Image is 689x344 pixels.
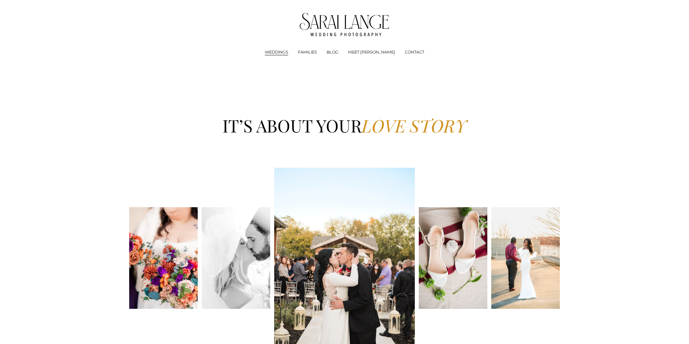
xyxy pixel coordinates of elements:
a: MEET [PERSON_NAME] [348,49,395,56]
em: LOVE STORY [362,114,467,137]
a: BLOG [327,49,338,56]
a: FAMILIES [298,49,317,56]
span: IT’S ABOUT YOUR [222,114,362,137]
span: WEDDINGS [265,49,288,56]
a: folder dropdown [265,49,288,56]
img: Tennessee Wedding Photographer - Sarai Lange Photography [300,13,390,36]
a: CONTACT [405,49,424,56]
